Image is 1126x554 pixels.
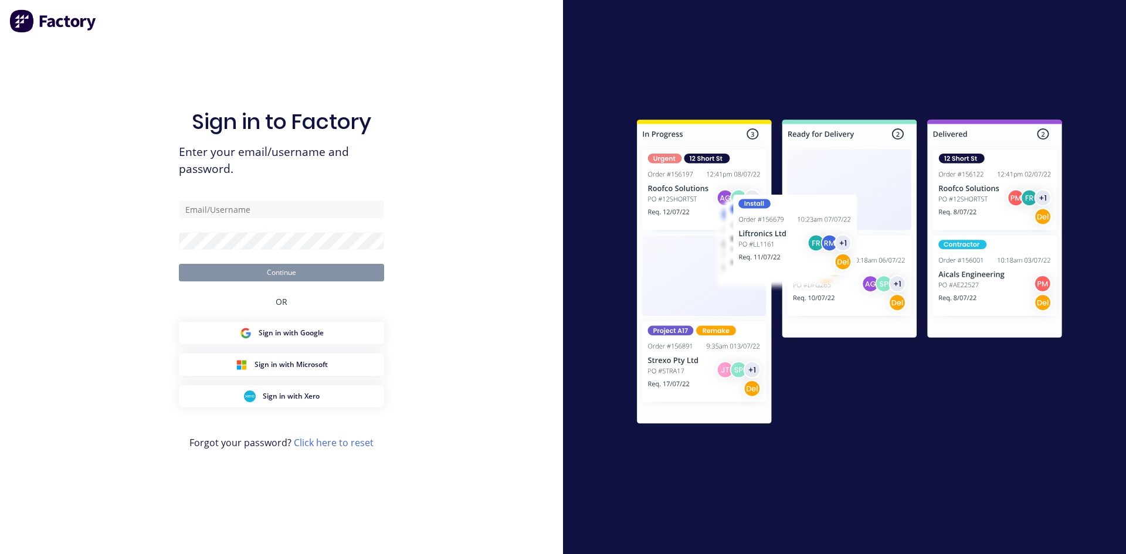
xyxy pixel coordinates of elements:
img: Xero Sign in [244,390,256,402]
span: Sign in with Google [259,328,324,338]
div: OR [276,281,287,322]
img: Google Sign in [240,327,252,339]
button: Xero Sign inSign in with Xero [179,385,384,407]
span: Forgot your password? [189,436,374,450]
a: Click here to reset [294,436,374,449]
button: Microsoft Sign inSign in with Microsoft [179,354,384,376]
span: Enter your email/username and password. [179,144,384,178]
input: Email/Username [179,200,384,218]
img: Microsoft Sign in [236,359,247,371]
img: Factory [9,9,97,33]
span: Sign in with Microsoft [255,359,328,370]
h1: Sign in to Factory [192,109,371,134]
span: Sign in with Xero [263,391,320,402]
button: Google Sign inSign in with Google [179,322,384,344]
img: Sign in [611,96,1088,451]
button: Continue [179,264,384,281]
